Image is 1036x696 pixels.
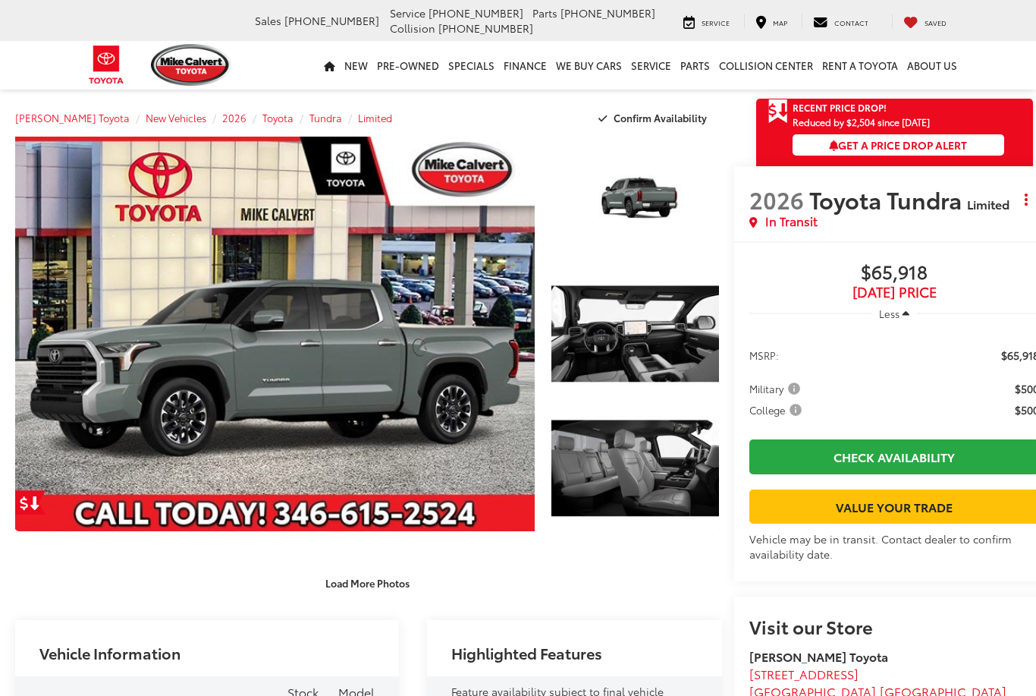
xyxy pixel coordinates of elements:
span: Military [749,381,803,396]
a: Expand Photo 3 [551,405,720,531]
a: 2026 [222,111,246,124]
a: My Saved Vehicles [892,14,958,29]
a: Expand Photo 0 [15,137,535,531]
a: Service [672,14,741,29]
a: [PERSON_NAME] Toyota [15,111,130,124]
span: Recent Price Drop! [793,101,887,114]
a: Specials [444,41,499,90]
span: [PHONE_NUMBER] [560,5,655,20]
span: Toyota Tundra [809,183,967,216]
a: New Vehicles [146,111,206,124]
span: MSRP: [749,348,779,363]
img: Mike Calvert Toyota [151,44,231,86]
a: Tundra [309,111,342,124]
span: In Transit [765,213,818,230]
strong: [PERSON_NAME] Toyota [749,647,888,665]
h2: Vehicle Information [39,644,181,661]
span: [PHONE_NUMBER] [438,20,533,36]
a: Parts [676,41,714,90]
span: Confirm Availability [614,111,707,124]
span: [STREET_ADDRESS] [749,665,859,682]
span: Sales [255,13,281,28]
a: Service [626,41,676,90]
span: Service [702,17,730,27]
h2: Highlighted Features [451,644,602,661]
span: Saved [925,17,947,27]
span: Parts [532,5,557,20]
span: dropdown dots [1025,194,1028,206]
img: 2026 Toyota Tundra Limited [10,135,539,533]
button: Load More Photos [315,570,420,597]
a: About Us [903,41,962,90]
a: Rent a Toyota [818,41,903,90]
a: Expand Photo 1 [551,137,720,263]
span: Less [879,307,899,320]
a: WE BUY CARS [551,41,626,90]
img: 2026 Toyota Tundra Limited [549,270,720,398]
a: Toyota [262,111,294,124]
a: Expand Photo 2 [551,271,720,397]
span: Map [773,17,787,27]
img: 2026 Toyota Tundra Limited [549,405,720,533]
a: Finance [499,41,551,90]
span: Reduced by $2,504 since [DATE] [793,117,1004,127]
span: Get Price Drop Alert [768,99,788,124]
img: 2026 Toyota Tundra Limited [549,136,720,264]
a: Limited [358,111,392,124]
button: Less [871,300,917,327]
span: Collision [390,20,435,36]
span: College [749,402,805,417]
button: College [749,402,807,417]
span: [PHONE_NUMBER] [284,13,379,28]
button: Confirm Availability [590,105,720,131]
a: Contact [802,14,880,29]
span: Limited [967,195,1009,213]
button: Military [749,381,805,396]
a: Get Price Drop Alert [15,490,46,515]
span: Get a Price Drop Alert [829,137,967,153]
a: Pre-Owned [372,41,444,90]
a: Home [319,41,340,90]
span: Service [390,5,425,20]
img: Toyota [78,40,135,90]
a: New [340,41,372,90]
span: Contact [834,17,868,27]
span: [PHONE_NUMBER] [429,5,523,20]
a: Map [744,14,799,29]
span: 2026 [749,183,804,216]
a: Collision Center [714,41,818,90]
a: Get Price Drop Alert Recent Price Drop! [756,99,1033,117]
